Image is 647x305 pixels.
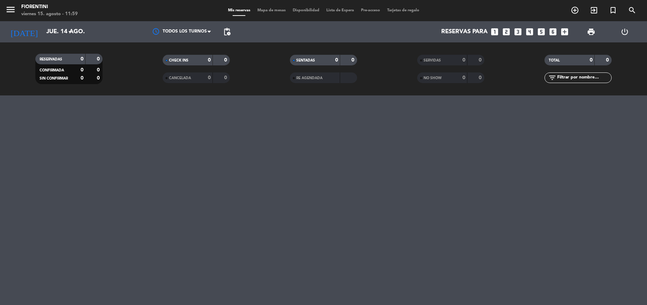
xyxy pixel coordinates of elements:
[357,8,384,12] span: Pre-acceso
[208,75,211,80] strong: 0
[537,27,546,36] i: looks_5
[479,58,483,63] strong: 0
[560,27,569,36] i: add_box
[5,4,16,15] i: menu
[609,6,617,14] i: turned_in_not
[40,77,68,80] span: SIN CONFIRMAR
[502,27,511,36] i: looks_two
[513,27,523,36] i: looks_3
[81,76,83,81] strong: 0
[424,76,442,80] span: NO SHOW
[571,6,579,14] i: add_circle_outline
[335,58,338,63] strong: 0
[97,68,101,72] strong: 0
[587,28,595,36] span: print
[424,59,441,62] span: SERVIDAS
[549,59,560,62] span: TOTAL
[548,27,558,36] i: looks_6
[590,58,593,63] strong: 0
[441,29,488,35] span: Reservas para
[462,58,465,63] strong: 0
[81,57,83,61] strong: 0
[351,58,356,63] strong: 0
[296,76,322,80] span: RE AGENDADA
[606,58,610,63] strong: 0
[223,28,231,36] span: pending_actions
[462,75,465,80] strong: 0
[225,8,254,12] span: Mis reservas
[620,28,629,36] i: power_settings_new
[224,58,228,63] strong: 0
[97,76,101,81] strong: 0
[97,57,101,61] strong: 0
[224,75,228,80] strong: 0
[169,76,191,80] span: CANCELADA
[40,69,64,72] span: CONFIRMADA
[81,68,83,72] strong: 0
[490,27,499,36] i: looks_one
[525,27,534,36] i: looks_4
[289,8,323,12] span: Disponibilidad
[66,28,74,36] i: arrow_drop_down
[40,58,62,61] span: RESERVADAS
[169,59,188,62] span: CHECK INS
[21,11,78,18] div: viernes 15. agosto - 11:59
[384,8,423,12] span: Tarjetas de regalo
[208,58,211,63] strong: 0
[590,6,598,14] i: exit_to_app
[21,4,78,11] div: Fiorentini
[323,8,357,12] span: Lista de Espera
[548,74,556,82] i: filter_list
[479,75,483,80] strong: 0
[608,21,642,42] div: LOG OUT
[5,4,16,17] button: menu
[296,59,315,62] span: SENTADAS
[628,6,636,14] i: search
[5,24,43,40] i: [DATE]
[556,74,611,82] input: Filtrar por nombre...
[254,8,289,12] span: Mapa de mesas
